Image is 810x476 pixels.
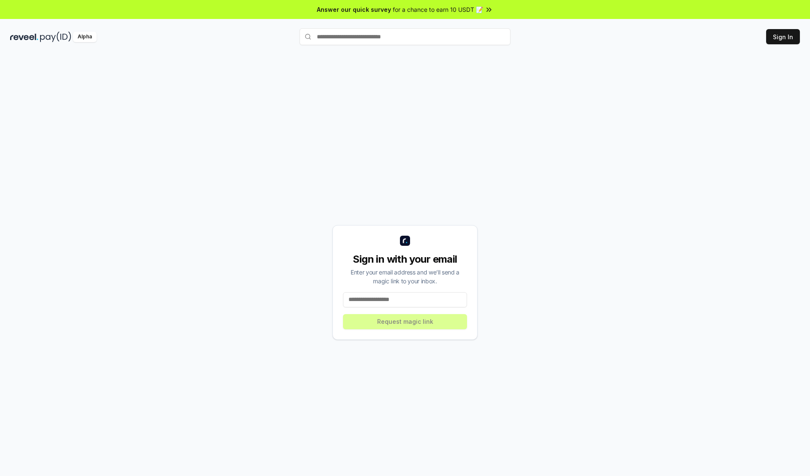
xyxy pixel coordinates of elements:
img: pay_id [40,32,71,42]
span: Answer our quick survey [317,5,391,14]
div: Enter your email address and we’ll send a magic link to your inbox. [343,268,467,285]
img: reveel_dark [10,32,38,42]
img: logo_small [400,236,410,246]
button: Sign In [766,29,800,44]
span: for a chance to earn 10 USDT 📝 [393,5,483,14]
div: Sign in with your email [343,253,467,266]
div: Alpha [73,32,97,42]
